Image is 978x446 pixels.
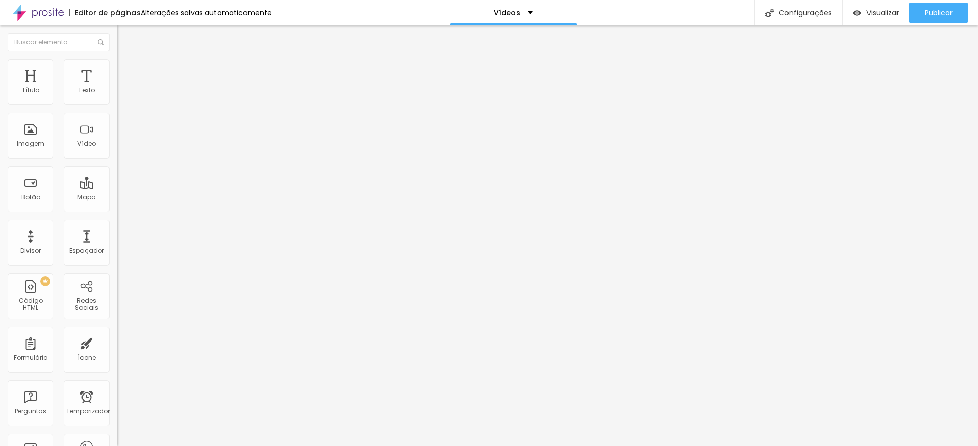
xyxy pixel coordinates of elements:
iframe: Editor [117,25,978,446]
font: Redes Sociais [75,296,98,312]
div: Alterações salvas automaticamente [141,9,272,16]
font: Texto [78,86,95,94]
font: Ícone [78,353,96,362]
img: Ícone [98,39,104,45]
font: Espaçador [69,246,104,255]
font: Vídeos [494,8,520,18]
font: Publicar [925,8,953,18]
font: Mapa [77,193,96,201]
img: Ícone [765,9,774,17]
font: Visualizar [866,8,899,18]
font: Botão [21,193,40,201]
font: Vídeo [77,139,96,148]
font: Formulário [14,353,47,362]
button: Visualizar [843,3,909,23]
font: Editor de páginas [75,8,141,18]
font: Título [22,86,39,94]
font: Perguntas [15,407,46,415]
img: view-1.svg [853,9,861,17]
font: Configurações [779,8,832,18]
font: Imagem [17,139,44,148]
font: Código HTML [19,296,43,312]
input: Buscar elemento [8,33,110,51]
font: Divisor [20,246,41,255]
font: Temporizador [66,407,110,415]
button: Publicar [909,3,968,23]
